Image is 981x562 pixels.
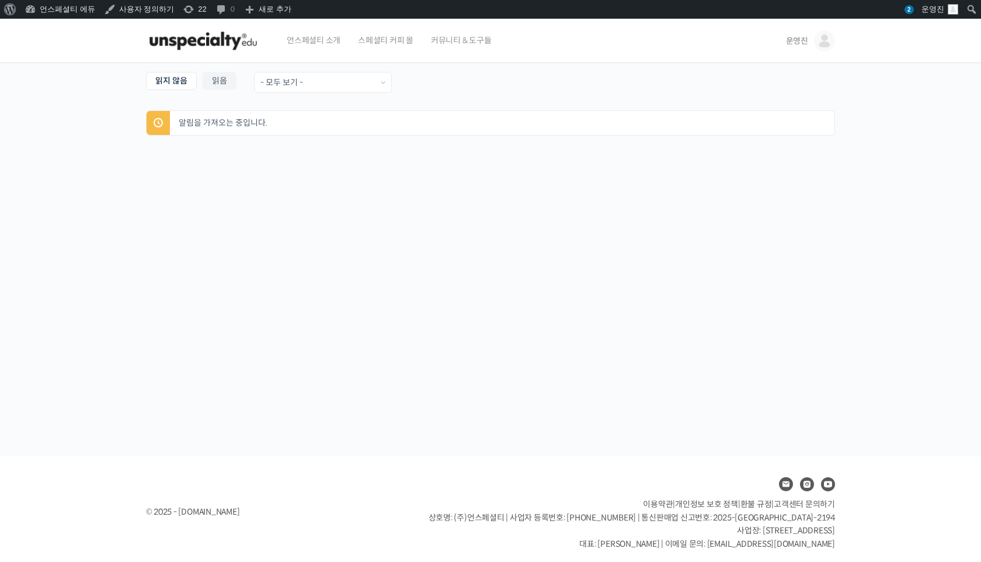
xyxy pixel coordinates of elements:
[431,18,492,63] span: 커뮤니티 & 도구들
[176,111,834,135] p: 알림을 가져오는 중입니다.
[425,19,498,63] a: 커뮤니티 & 도구들
[146,72,197,90] a: 읽지 않음
[352,19,419,63] a: 스페셜티 커피 몰
[740,499,772,509] a: 환불 규정
[281,19,346,63] a: 언스페셜티 소개
[786,19,835,63] a: 운영진
[203,72,236,90] a: 읽음
[774,499,835,509] span: 고객센터 문의하기
[786,36,808,46] span: 운영진
[643,499,673,509] a: 이용약관
[146,504,399,520] div: © 2025 - [DOMAIN_NAME]
[287,18,340,63] span: 언스페셜티 소개
[146,72,236,93] nav: Sub Menu
[905,5,914,14] span: 2
[358,18,413,63] span: 스페셜티 커피 몰
[429,498,835,550] p: | | | 상호명: (주)언스페셜티 | 사업자 등록번호: [PHONE_NUMBER] | 통신판매업 신고번호: 2025-[GEOGRAPHIC_DATA]-2194 사업장: [ST...
[675,499,738,509] a: 개인정보 보호 정책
